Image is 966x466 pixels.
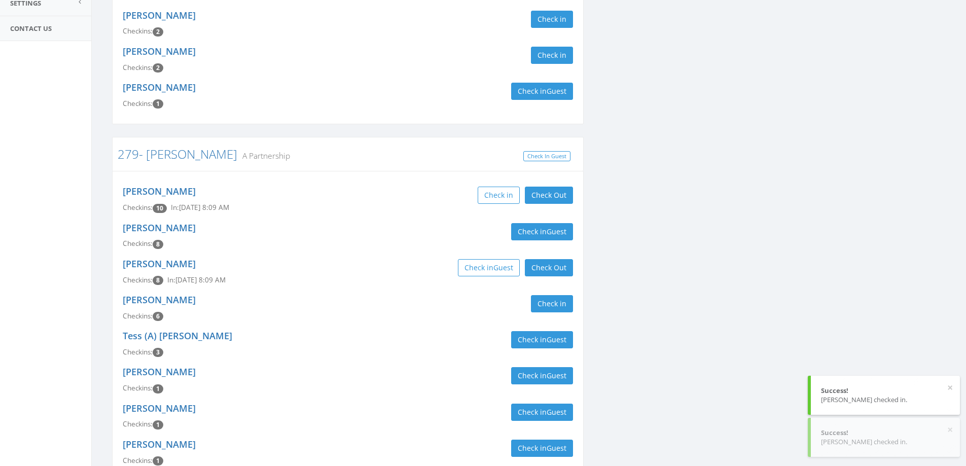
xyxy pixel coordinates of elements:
[531,11,573,28] button: Check in
[531,47,573,64] button: Check in
[123,347,153,356] span: Checkins:
[547,86,566,96] span: Guest
[123,456,153,465] span: Checkins:
[511,440,573,457] button: Check inGuest
[123,275,153,284] span: Checkins:
[511,404,573,421] button: Check inGuest
[947,383,953,393] button: ×
[123,258,196,270] a: [PERSON_NAME]
[123,311,153,320] span: Checkins:
[153,204,167,213] span: Checkin count
[153,27,163,37] span: Checkin count
[153,99,163,109] span: Checkin count
[547,371,566,380] span: Guest
[493,263,513,272] span: Guest
[547,443,566,453] span: Guest
[123,99,153,108] span: Checkins:
[123,383,153,392] span: Checkins:
[171,203,229,212] span: In: [DATE] 8:09 AM
[478,187,520,204] button: Check in
[153,240,163,249] span: Checkin count
[821,437,950,447] div: [PERSON_NAME] checked in.
[821,395,950,405] div: [PERSON_NAME] checked in.
[531,295,573,312] button: Check in
[511,223,573,240] button: Check inGuest
[123,330,232,342] a: Tess (A) [PERSON_NAME]
[123,63,153,72] span: Checkins:
[123,366,196,378] a: [PERSON_NAME]
[547,407,566,417] span: Guest
[123,45,196,57] a: [PERSON_NAME]
[123,81,196,93] a: [PERSON_NAME]
[153,456,163,465] span: Checkin count
[123,26,153,35] span: Checkins:
[123,9,196,21] a: [PERSON_NAME]
[821,386,950,396] div: Success!
[237,150,290,161] small: A Partnership
[947,425,953,435] button: ×
[458,259,520,276] button: Check inGuest
[511,83,573,100] button: Check inGuest
[123,294,196,306] a: [PERSON_NAME]
[153,312,163,321] span: Checkin count
[123,185,196,197] a: [PERSON_NAME]
[547,335,566,344] span: Guest
[167,275,226,284] span: In: [DATE] 8:09 AM
[547,227,566,236] span: Guest
[123,222,196,234] a: [PERSON_NAME]
[511,331,573,348] button: Check inGuest
[821,428,950,438] div: Success!
[153,420,163,429] span: Checkin count
[525,259,573,276] button: Check Out
[153,384,163,393] span: Checkin count
[10,24,52,33] span: Contact Us
[153,276,163,285] span: Checkin count
[118,146,237,162] a: 279- [PERSON_NAME]
[523,151,570,162] a: Check In Guest
[123,239,153,248] span: Checkins:
[123,438,196,450] a: [PERSON_NAME]
[123,419,153,428] span: Checkins:
[123,402,196,414] a: [PERSON_NAME]
[525,187,573,204] button: Check Out
[153,63,163,73] span: Checkin count
[123,203,153,212] span: Checkins:
[153,348,163,357] span: Checkin count
[511,367,573,384] button: Check inGuest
